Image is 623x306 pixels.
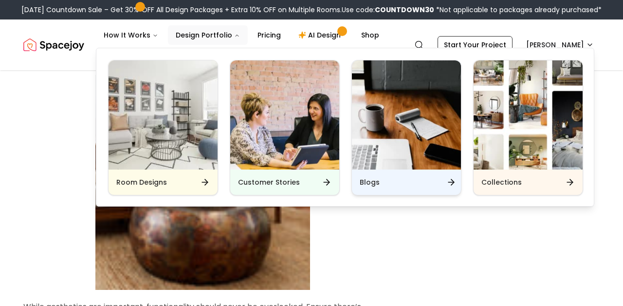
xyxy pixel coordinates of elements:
a: Spacejoy [23,35,84,55]
span: *Not applicable to packages already purchased* [434,5,602,15]
img: Spacejoy Logo [23,35,84,55]
nav: Global [23,19,600,70]
a: Customer StoriesCustomer Stories [230,60,340,195]
a: Room DesignsRoom Designs [108,60,218,195]
button: [PERSON_NAME] [520,36,600,54]
b: COUNTDOWN30 [375,5,434,15]
a: Start Your Project [438,36,513,54]
img: Customer Stories [230,60,339,170]
a: Pricing [250,25,289,45]
img: Collections [474,60,583,170]
a: CollectionsCollections [473,60,583,195]
h6: Customer Stories [238,177,300,187]
img: Blogs [352,60,461,170]
h6: Room Designs [116,177,167,187]
h6: Blogs [360,177,380,187]
a: Shop [353,25,387,45]
h6: Collections [481,177,522,187]
a: BlogsBlogs [351,60,461,195]
a: AI Design [291,25,351,45]
div: [DATE] Countdown Sale – Get 30% OFF All Design Packages + Extra 10% OFF on Multiple Rooms. [21,5,602,15]
button: How It Works [96,25,166,45]
img: Room Designs [109,60,218,170]
button: Design Portfolio [168,25,248,45]
nav: Main [96,25,387,45]
div: Design Portfolio [96,48,595,207]
span: Use code: [342,5,434,15]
